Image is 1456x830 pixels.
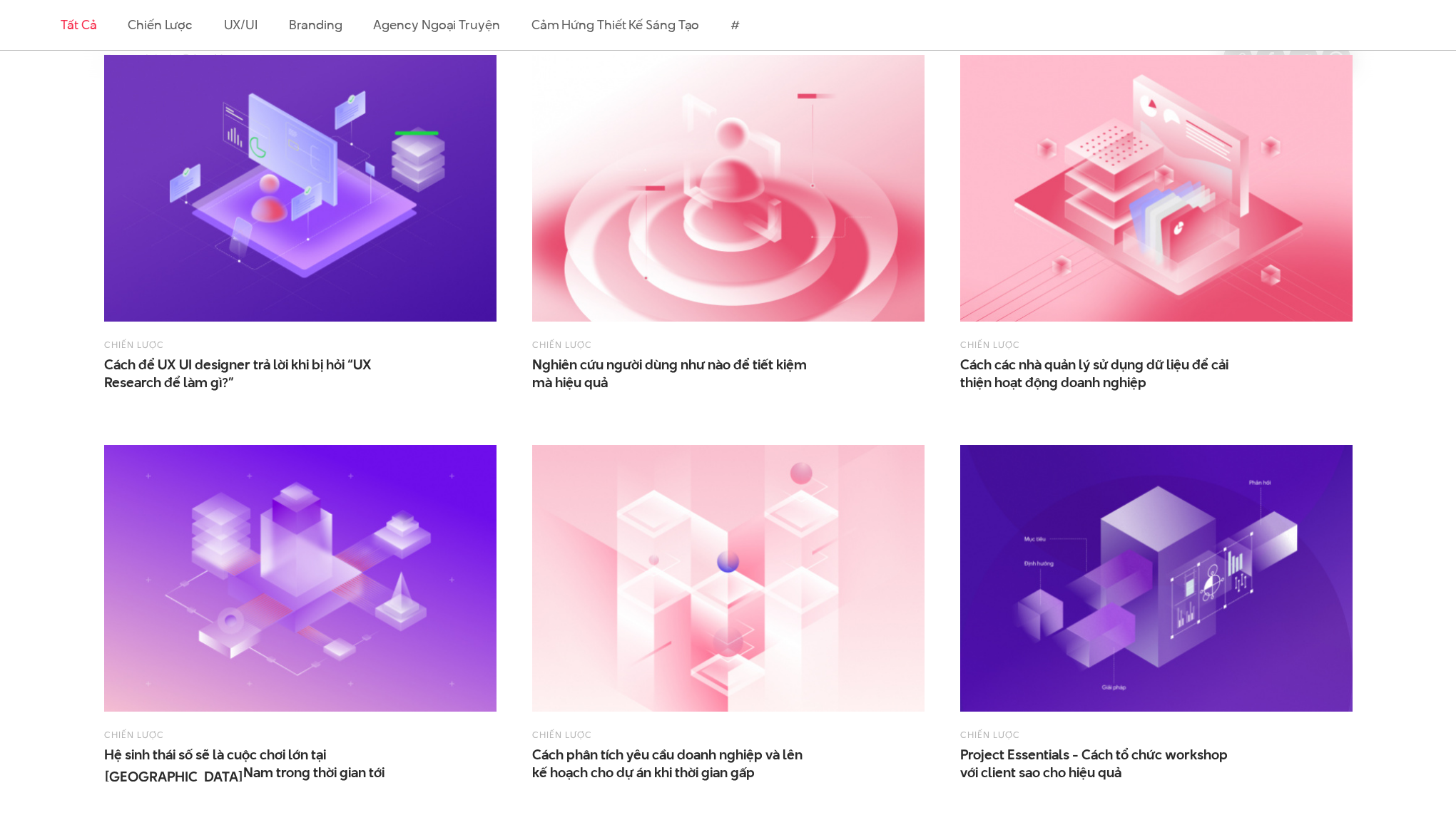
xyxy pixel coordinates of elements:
a: Chiến lược [960,338,1020,351]
a: Nghiên cứu người dùng như nào để tiết kiệmmà hiệu quả [532,356,818,391]
span: Cách phân tích yêu cầu doanh nghiệp và lên [532,746,818,782]
a: Project Essentials - Cách tổ chức workshopvới client sao cho hiệu quả [960,746,1246,782]
img: Hệ sinh thái số sẽ là cuộc chơi lớn tại Việt Nam trong thời gian tới [104,445,497,712]
span: Cách các nhà quản lý sử dụng dữ liệu để cải [960,356,1246,391]
span: mà hiệu quả [532,374,608,391]
span: Project Essentials - Cách tổ chức workshop [960,746,1246,782]
img: Nghiên cứu người dùng như nào để tiết kiệm mà hiệu quả [532,55,925,322]
span: Nam trong thời gian tới [243,764,385,782]
a: Chiến lược [128,16,192,34]
span: với client sao cho hiệu quả [960,764,1121,782]
a: Tất cả [61,16,96,34]
span: Research để làm gì?” [104,374,234,391]
span: thiện hoạt động doanh nghiệp [960,374,1146,391]
a: Chiến lược [532,338,592,351]
span: kế hoạch cho dự án khi thời gian gấp [532,764,755,782]
span: Nghiên cứu người dùng như nào để tiết kiệm [532,356,818,391]
a: Cảm hứng thiết kế sáng tạo [531,16,700,34]
a: Cách phân tích yêu cầu doanh nghiệp và lênkế hoạch cho dự án khi thời gian gấp [532,746,818,782]
a: # [730,16,740,34]
span: Cách để UX UI designer trả lời khi bị hỏi “UX [104,356,390,391]
a: Chiến lược [104,728,164,741]
img: Cách các nhà quản lý sử dụng dữ liệu để cải thiện hoạt động doanh nghiệp [960,55,1353,322]
a: Branding [289,16,342,34]
a: UX/UI [224,16,258,34]
img: Cách trả lời khi bị hỏi “UX Research để làm gì?” [104,55,497,322]
a: Chiến lược [532,728,592,741]
a: Cách để UX UI designer trả lời khi bị hỏi “UXResearch để làm gì?” [104,356,390,391]
a: Cách các nhà quản lý sử dụng dữ liệu để cảithiện hoạt động doanh nghiệp [960,356,1246,391]
a: Hệ sinh thái số sẽ là cuộc chơi lớn tại [GEOGRAPHIC_DATA]Nam trong thời gian tới [104,746,390,782]
span: Hệ sinh thái số sẽ là cuộc chơi lớn tại [GEOGRAPHIC_DATA] [104,746,390,782]
a: Agency ngoại truyện [373,16,499,34]
img: Cách phân tích yêu cầu doanh nghiệp và lên kế hoạch cho dự án khi thời gian gấp [532,445,925,712]
a: Chiến lược [960,728,1020,741]
a: Chiến lược [104,338,164,351]
img: Project Essentials - Cách tổ chức workshop với client [960,445,1353,712]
